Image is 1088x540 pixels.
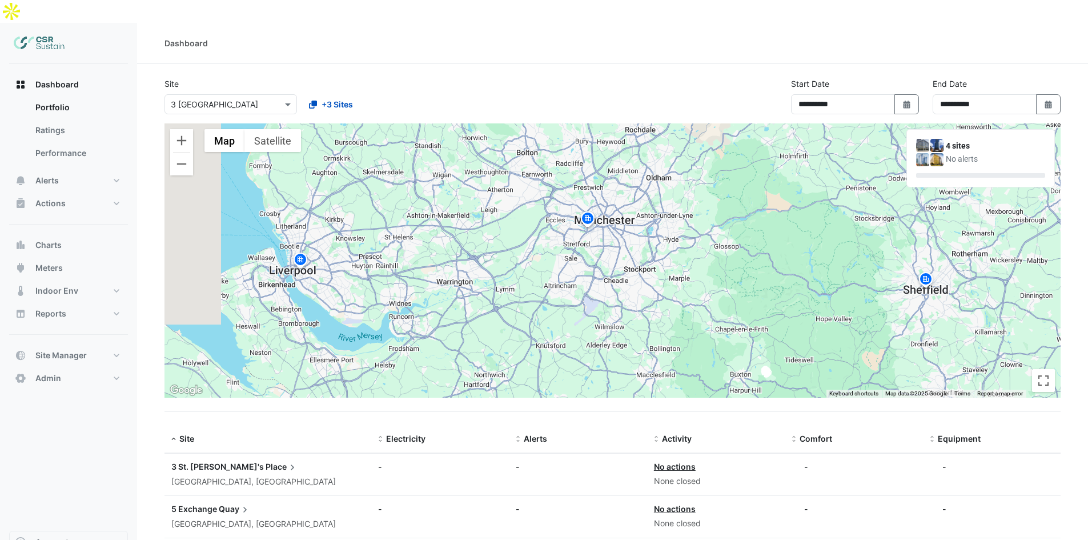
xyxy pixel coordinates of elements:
app-icon: Admin [15,373,26,384]
span: Reports [35,308,66,319]
span: Site [179,434,194,443]
app-icon: Alerts [15,175,26,186]
img: 3 St. Paul's Place [916,139,929,152]
div: [GEOGRAPHIC_DATA], [GEOGRAPHIC_DATA] [171,518,364,531]
img: 5 Exchange Quay [930,139,944,152]
span: Site Manager [35,350,87,361]
span: Charts [35,239,62,251]
button: Charts [9,234,128,257]
button: Keyboard shortcuts [829,390,878,398]
span: Indoor Env [35,285,78,297]
div: - [804,503,808,515]
a: Performance [26,142,128,165]
a: No actions [654,504,696,514]
span: Actions [35,198,66,209]
fa-icon: Select Date [1043,99,1054,109]
div: - [378,461,502,473]
span: +3 Sites [322,98,353,110]
button: Admin [9,367,128,390]
div: Dashboard [164,37,208,49]
img: Central Tech [930,153,944,166]
div: No alerts [946,153,1045,165]
app-icon: Charts [15,239,26,251]
img: site-pin.svg [291,251,310,271]
button: Site Manager [9,344,128,367]
app-icon: Reports [15,308,26,319]
div: [GEOGRAPHIC_DATA], [GEOGRAPHIC_DATA] [171,475,364,489]
span: Dashboard [35,79,79,90]
app-icon: Site Manager [15,350,26,361]
span: Quay [219,503,251,515]
app-icon: Actions [15,198,26,209]
div: - [378,503,502,515]
app-icon: Dashboard [15,79,26,90]
app-icon: Meters [15,262,26,274]
div: None closed [654,517,778,530]
div: - [804,461,808,473]
div: - [516,461,640,473]
span: Equipment [938,434,981,443]
button: Indoor Env [9,279,128,302]
img: site-pin.svg [579,210,597,230]
div: - [516,503,640,515]
iframe: Intercom live chat [1049,501,1077,529]
div: Dashboard [9,96,128,169]
img: Company Logo [14,32,65,55]
span: Admin [35,373,61,384]
button: Actions [9,192,128,215]
a: No actions [654,462,696,471]
app-icon: Indoor Env [15,285,26,297]
a: Terms (opens in new tab) [954,390,970,397]
button: Meters [9,257,128,279]
div: 4 sites [946,140,1045,152]
a: Portfolio [26,96,128,119]
span: Activity [662,434,692,443]
button: Dashboard [9,73,128,96]
button: Zoom in [170,129,193,152]
a: Report a map error [977,390,1023,397]
span: Comfort [800,434,832,443]
a: Open this area in Google Maps (opens a new window) [167,383,205,398]
div: - [942,503,946,515]
div: - [942,461,946,473]
img: 8 Exchange Quay [916,153,929,166]
span: 3 St. [PERSON_NAME]'s [171,462,264,471]
label: Site [164,78,179,90]
button: Show street map [204,129,244,152]
img: Google [167,383,205,398]
label: Start Date [791,78,829,90]
span: Alerts [524,434,547,443]
span: Meters [35,262,63,274]
span: Electricity [386,434,425,443]
button: Toggle fullscreen view [1032,369,1055,392]
img: site-pin.svg [917,271,935,291]
button: +3 Sites [302,94,360,114]
span: Map data ©2025 Google [885,390,948,397]
span: Alerts [35,175,59,186]
a: Ratings [26,119,128,142]
fa-icon: Select Date [902,99,912,109]
span: 5 Exchange [171,504,217,514]
button: Zoom out [170,153,193,175]
button: Show satellite imagery [244,129,301,152]
label: End Date [933,78,967,90]
div: None closed [654,475,778,488]
button: Alerts [9,169,128,192]
button: Reports [9,302,128,325]
span: Place [266,461,298,473]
